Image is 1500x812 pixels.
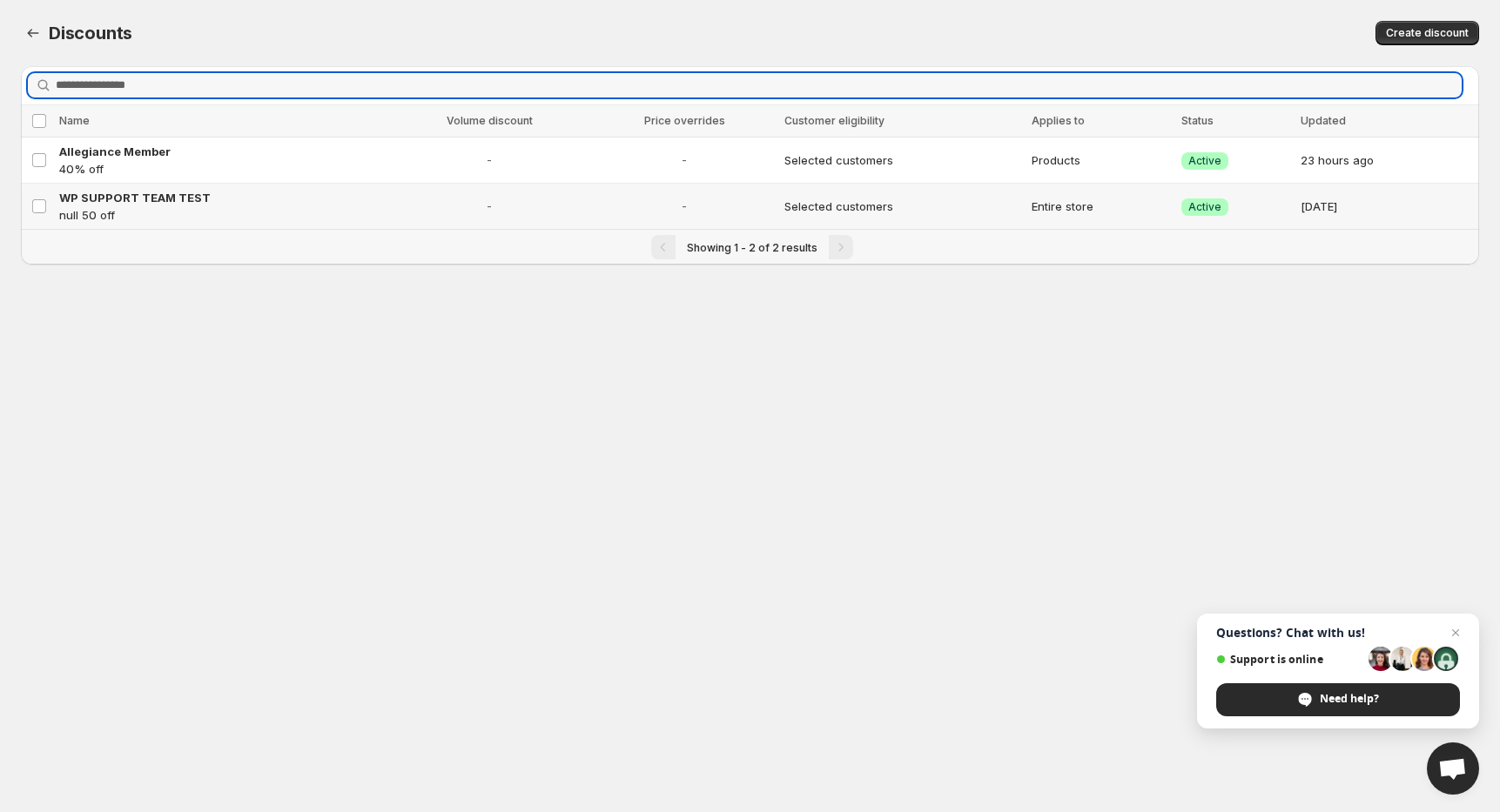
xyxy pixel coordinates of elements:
a: Open chat [1427,742,1479,795]
button: Back to dashboard [21,21,45,45]
td: Selected customers [779,184,1026,230]
span: Questions? Chat with us! [1216,626,1460,640]
span: Create discount [1386,26,1469,40]
span: Status [1181,114,1214,127]
a: WP SUPPORT TEAM TEST [59,189,384,206]
span: Support is online [1216,653,1362,666]
span: Allegiance Member [59,144,171,158]
span: Updated [1301,114,1346,127]
nav: Pagination [21,229,1479,265]
span: Price overrides [644,114,725,127]
span: Customer eligibility [784,114,885,127]
span: - [394,198,584,215]
span: Active [1188,200,1221,214]
td: Entire store [1026,184,1176,230]
span: WP SUPPORT TEAM TEST [59,191,211,205]
span: - [595,198,774,215]
td: 23 hours ago [1295,138,1479,184]
span: Applies to [1032,114,1085,127]
button: Create discount [1376,21,1479,45]
span: - [394,151,584,169]
span: Active [1188,154,1221,168]
span: Volume discount [447,114,533,127]
p: null 50 off [59,206,384,224]
a: Allegiance Member [59,143,384,160]
span: - [595,151,774,169]
span: Discounts [49,23,132,44]
span: Need help? [1216,683,1460,716]
td: Selected customers [779,138,1026,184]
td: Products [1026,138,1176,184]
span: Name [59,114,90,127]
p: 40% off [59,160,384,178]
span: Need help? [1320,691,1379,707]
span: Showing 1 - 2 of 2 results [687,241,817,254]
td: [DATE] [1295,184,1479,230]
